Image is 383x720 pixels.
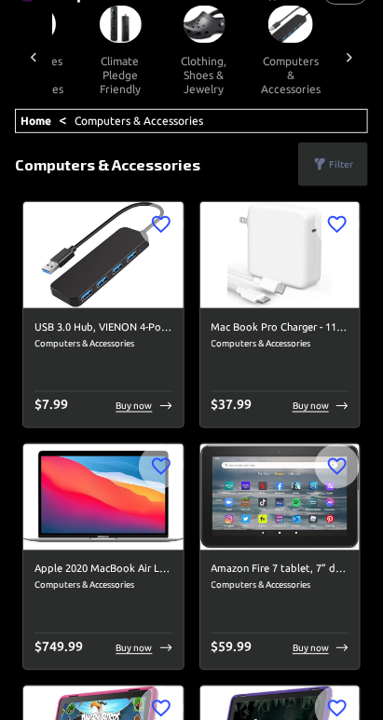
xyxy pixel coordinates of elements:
[212,640,253,655] span: $ 59.99
[15,109,368,133] div: <
[212,319,349,336] h6: Mac Book Pro Charger - 118W USB C Charger Fast Charger for USB C Port MacBook pro &amp; MacBook A...
[23,202,184,308] img: USB 3.0 Hub, VIENON 4-Port USB Hub USB Splitter USB Expander for Laptop, Xbox, Flash Drive, HDD, ...
[293,642,329,656] p: Buy now
[162,43,246,107] button: clothing, shoes & jewelry
[34,562,172,578] h6: Apple 2020 MacBook Air Laptop M1 Chip, 13" Retina Display, 8GB RAM, 256GB SSD Storage, Backlit Ke...
[184,6,226,43] img: Clothing, Shoes & Jewelry
[212,336,349,351] span: Computers & Accessories
[34,398,68,413] span: $ 7.99
[15,154,200,176] p: Computers & Accessories
[116,400,153,414] p: Buy now
[34,336,172,351] span: Computers & Accessories
[212,562,349,578] h6: Amazon Fire 7 tablet, 7” display, read and watch, under $60 with 10-hour battery life, (2022 rele...
[293,400,329,414] p: Buy now
[200,202,361,308] img: Mac Book Pro Charger - 118W USB C Charger Fast Charger for USB C Port MacBook pro &amp; MacBook A...
[75,115,203,127] a: Computers & Accessories
[21,115,51,127] a: Home
[200,444,361,550] img: Amazon Fire 7 tablet, 7” display, read and watch, under $60 with 10-hour battery life, (2022 rele...
[212,578,349,593] span: Computers & Accessories
[246,43,335,107] button: computers & accessories
[78,43,162,107] button: climate pledge friendly
[329,157,353,171] p: Filter
[34,578,172,593] span: Computers & Accessories
[34,319,172,336] h6: USB 3.0 Hub, VIENON 4-Port USB Hub USB Splitter USB Expander for Laptop, Xbox, Flash Drive, HDD, ...
[212,398,253,413] span: $ 37.99
[23,444,184,550] img: Apple 2020 MacBook Air Laptop M1 Chip, 13" Retina Display, 8GB RAM, 256GB SSD Storage, Backlit Ke...
[116,642,153,656] p: Buy now
[34,640,83,655] span: $ 749.99
[268,6,313,43] img: Computers & Accessories
[100,6,142,43] img: Climate Pledge Friendly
